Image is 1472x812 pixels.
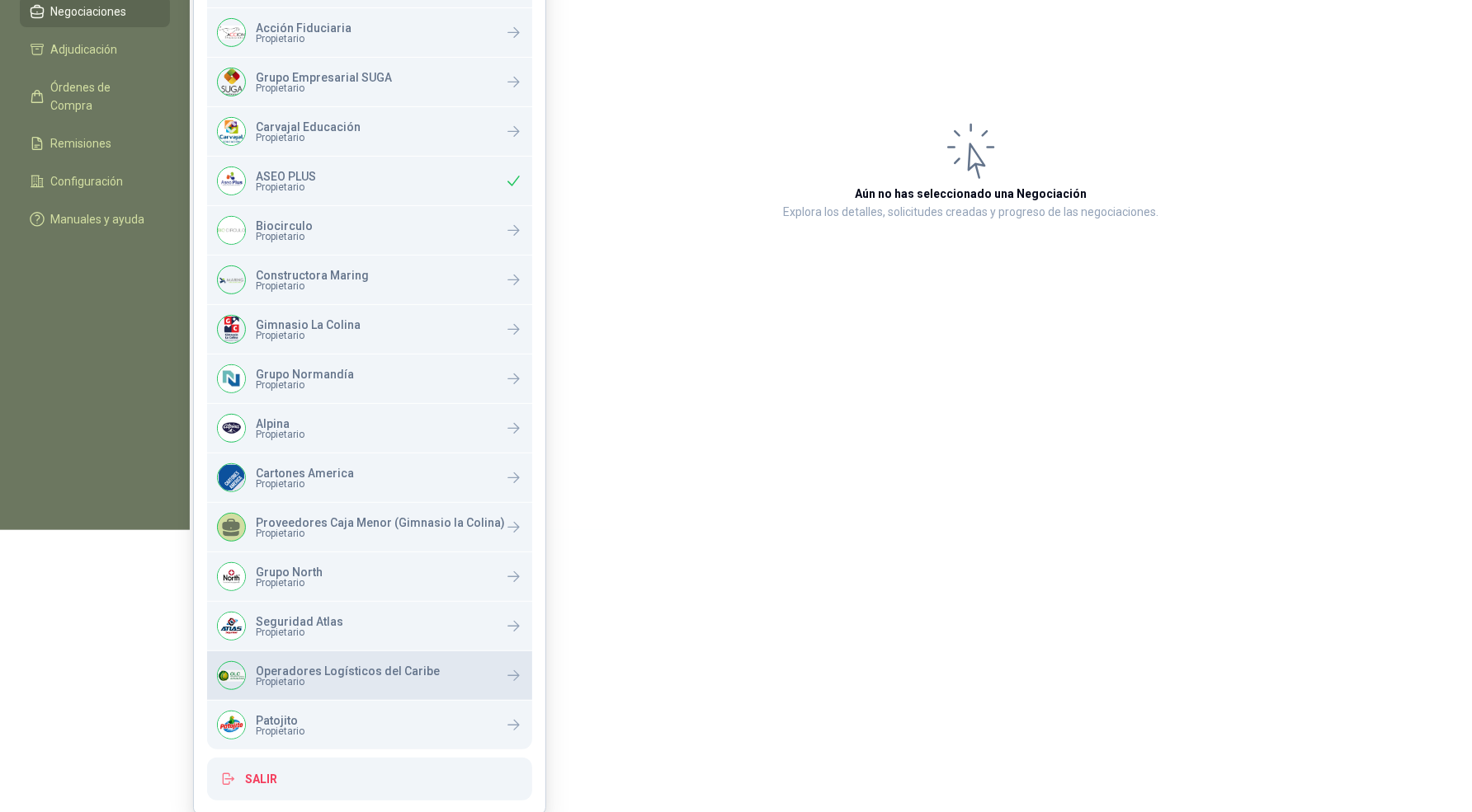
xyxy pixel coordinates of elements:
span: Propietario [256,281,369,291]
img: Company Logo [218,316,245,343]
a: Company LogoCartones AmericaPropietario [207,453,532,502]
img: Company Logo [218,662,245,689]
span: Propietario [256,331,361,340]
span: Propietario [256,83,392,93]
p: Grupo Normandía [256,368,354,380]
span: Configuración [51,172,124,190]
img: Company Logo [218,68,245,96]
img: Company Logo [218,563,245,590]
a: Company LogoConstructora MaringPropietario [207,256,532,304]
p: Grupo North [256,566,323,578]
img: Company Logo [218,167,245,195]
a: Company LogoSeguridad AtlasPropietario [207,602,532,650]
a: Company LogoGrupo Empresarial SUGAPropietario [207,58,532,106]
a: Company LogoOperadores Logísticos del CaribePropietario [207,651,532,700]
a: Company LogoAlpinaPropietario [207,404,532,453]
span: Propietario [256,133,361,143]
img: Company Logo [218,711,245,739]
p: Explora los detalles, solicitudes creadas y progreso de las negociaciones. [784,203,1159,223]
span: Propietario [256,380,354,390]
h3: Aún no has seleccionado una Negociación [856,185,1087,203]
p: Gimnasio La Colina [256,319,361,331]
a: Company LogoAcción FiduciariaPropietario [207,8,532,57]
p: Alpina [256,418,304,429]
a: Company LogoCarvajal EducaciónPropietario [207,107,532,156]
a: Manuales y ayuda [20,204,170,235]
span: Propietario [256,528,505,538]
p: Seguridad Atlas [256,616,343,627]
img: Company Logo [218,464,245,491]
span: Propietario [256,578,323,588]
img: Company Logo [218,415,245,442]
a: Proveedores Caja Menor (Gimnasio la Colina)Propietario [207,503,532,552]
a: Adjudicación [20,34,170,65]
a: Company LogoGrupo NorthPropietario [207,552,532,601]
p: Proveedores Caja Menor (Gimnasio la Colina) [256,517,505,528]
p: Grupo Empresarial SUGA [256,72,392,83]
span: Órdenes de Compra [51,78,154,115]
a: Company LogoGimnasio La ColinaPropietario [207,305,532,354]
p: Biocirculo [256,220,313,232]
img: Company Logo [218,19,245,46]
p: ASEO PLUS [256,171,316,182]
img: Company Logo [218,613,245,640]
span: Propietario [256,34,351,44]
p: Operadores Logísticos del Caribe [256,665,440,677]
span: Manuales y ayuda [51,210,145,228]
span: Propietario [256,429,304,439]
span: Propietario [256,677,440,687]
span: Propietario [256,479,354,489]
a: Company LogoGrupo NormandíaPropietario [207,354,532,403]
p: Acción Fiduciaria [256,22,351,34]
a: Remisiones [20,128,170,159]
img: Company Logo [218,217,245,244]
span: Propietario [256,232,313,242]
span: Remisiones [51,134,112,153]
p: Carvajal Educación [256,121,361,133]
a: Órdenes de Compra [20,72,170,121]
span: Propietario [256,726,304,736]
img: Company Logo [218,266,245,293]
a: Configuración [20,166,170,197]
span: Negociaciones [51,2,127,21]
div: Company LogoASEO PLUSPropietario [207,157,532,205]
p: Patojito [256,715,304,726]
img: Company Logo [218,118,245,145]
span: Propietario [256,182,316,192]
p: Constructora Maring [256,270,369,281]
p: Cartones America [256,467,354,479]
a: Company LogoPatojitoPropietario [207,701,532,749]
span: Adjudicación [51,40,118,59]
span: Propietario [256,627,343,637]
button: Salir [207,758,532,800]
img: Company Logo [218,365,245,392]
a: Company LogoBiocirculoPropietario [207,206,532,255]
